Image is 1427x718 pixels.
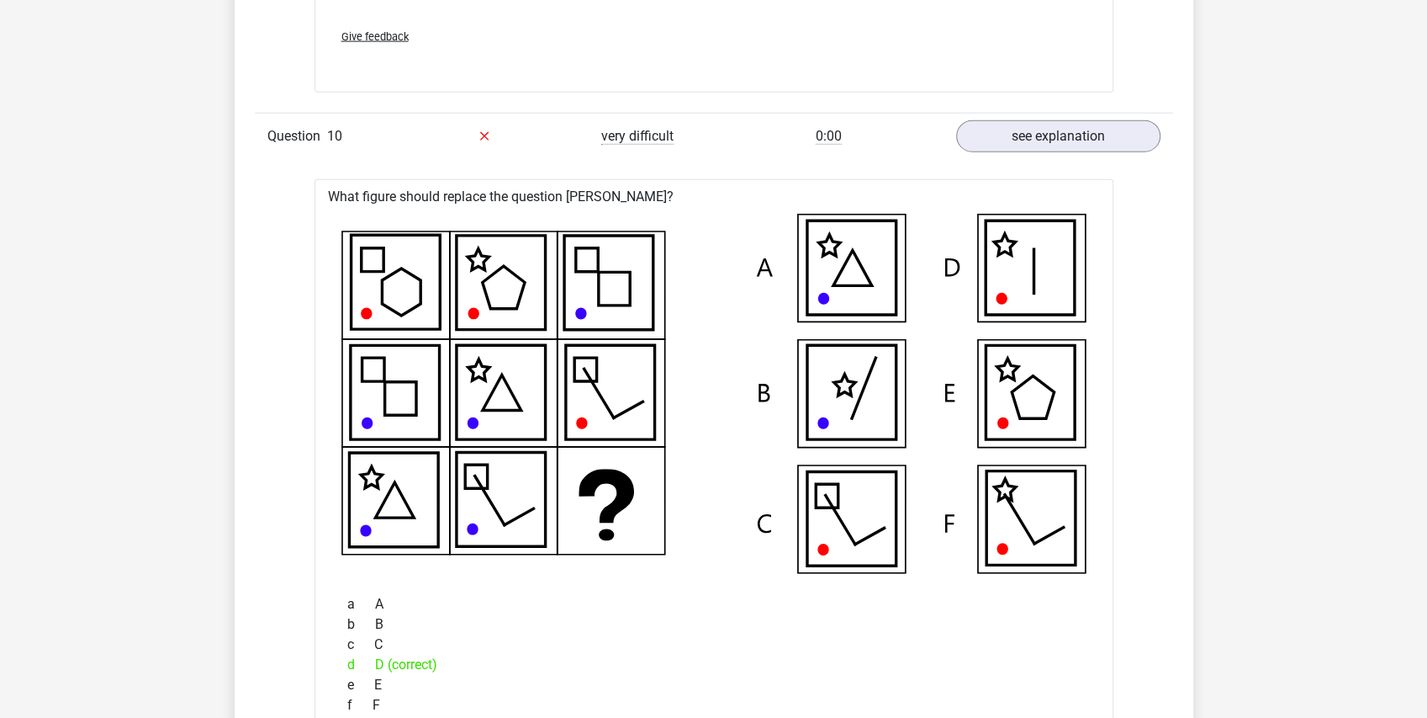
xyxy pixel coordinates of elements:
[335,594,1093,614] div: A
[347,695,373,715] span: f
[347,635,374,655] span: c
[956,120,1160,152] a: see explanation
[341,30,409,43] span: Give feedback
[335,635,1093,655] div: C
[335,614,1093,635] div: B
[347,614,375,635] span: b
[335,655,1093,675] div: D (correct)
[347,675,374,695] span: e
[267,126,327,146] span: Question
[335,675,1093,695] div: E
[816,128,842,145] span: 0:00
[601,128,674,145] span: very difficult
[335,695,1093,715] div: F
[347,594,375,614] span: a
[327,128,342,144] span: 10
[347,655,375,675] span: d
